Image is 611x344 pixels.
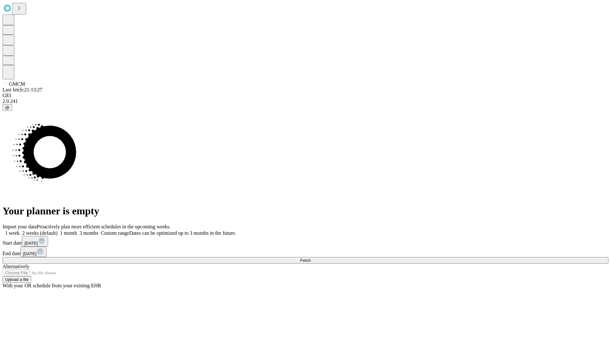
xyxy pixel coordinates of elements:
[5,105,10,110] span: @
[20,247,46,257] button: [DATE]
[3,283,101,288] span: With your OR schedule from your existing EHR
[300,258,311,263] span: Fetch
[80,230,98,236] span: 3 months
[60,230,77,236] span: 1 month
[9,81,25,87] span: GMCM
[3,247,608,257] div: End date
[22,236,48,247] button: [DATE]
[3,257,608,264] button: Fetch
[3,276,31,283] button: Upload a file
[3,93,608,98] div: GEI
[3,236,608,247] div: Start date
[3,98,608,104] div: 2.0.241
[101,230,129,236] span: Custom range
[3,87,42,92] span: Last fetch: 21:13:27
[5,230,20,236] span: 1 week
[37,224,171,229] span: Proactively plan more efficient schedules in the upcoming weeks.
[25,241,38,246] span: [DATE]
[3,104,12,111] button: @
[3,224,37,229] span: Import your data
[23,251,36,256] span: [DATE]
[22,230,58,236] span: 2 weeks (default)
[3,264,29,269] span: Alternatively
[129,230,236,236] span: Dates can be optimized up to 3 months in the future.
[3,205,608,217] h1: Your planner is empty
